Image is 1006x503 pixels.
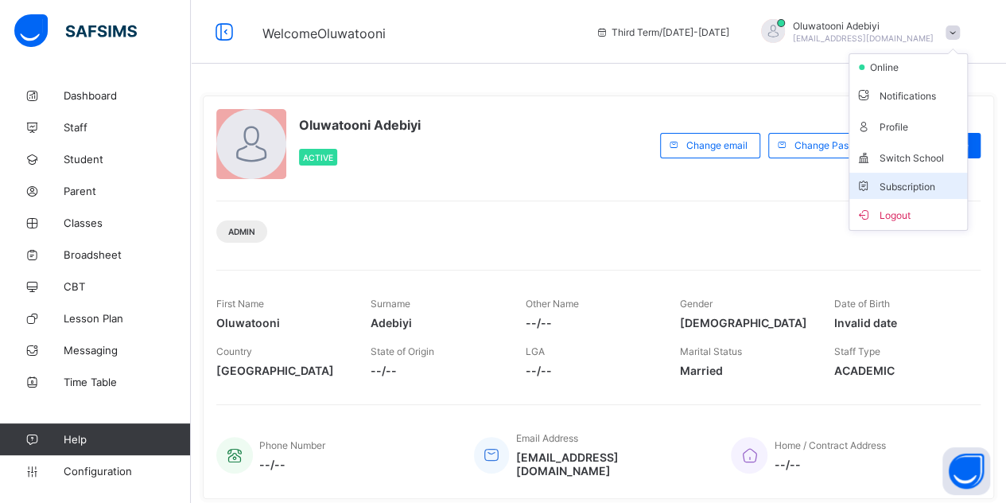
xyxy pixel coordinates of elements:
li: dropdown-list-item-null-6 [849,173,967,199]
span: Notifications [856,86,961,104]
span: online [868,61,908,73]
span: Messaging [64,344,191,357]
li: dropdown-list-item-text-5 [849,142,967,173]
span: Parent [64,185,191,197]
span: [GEOGRAPHIC_DATA] [216,364,347,377]
span: Configuration [64,465,190,478]
span: Surname [371,298,410,310]
span: First Name [216,298,264,310]
li: dropdown-list-item-buttom-7 [849,199,967,230]
span: --/-- [259,458,325,471]
span: Oluwatooni [216,316,347,329]
span: Profile [856,117,961,135]
span: [EMAIL_ADDRESS][DOMAIN_NAME] [793,33,934,43]
span: Lesson Plan [64,312,191,325]
span: Invalid date [834,316,965,329]
span: Staff Type [834,345,880,357]
span: Phone Number [259,439,325,451]
span: Oluwatooni Adebiyi [793,20,934,32]
span: Student [64,153,191,166]
span: Admin [228,227,255,236]
span: Time Table [64,376,191,388]
li: dropdown-list-item-null-2 [849,54,967,80]
span: Other Name [525,298,578,310]
span: --/-- [774,458,885,471]
span: Logout [856,205,961,224]
span: Help [64,433,190,446]
span: Gender [680,298,713,310]
span: Date of Birth [834,298,890,310]
span: Dashboard [64,89,191,102]
span: --/-- [525,316,655,329]
span: [EMAIL_ADDRESS][DOMAIN_NAME] [515,450,707,478]
li: dropdown-list-item-text-4 [849,111,967,142]
span: --/-- [525,364,655,377]
span: Adebiyi [371,316,501,329]
span: session/term information [596,26,729,38]
span: Country [216,345,252,357]
span: Staff [64,121,191,134]
span: ACADEMIC [834,364,965,377]
span: Change Password [794,139,876,151]
span: Oluwatooni Adebiyi [299,117,421,133]
span: Home / Contract Address [774,439,885,451]
span: Email Address [515,432,577,444]
li: dropdown-list-item-text-3 [849,80,967,111]
div: Oluwatooni Adebiyi [745,19,968,45]
span: LGA [525,345,544,357]
span: State of Origin [371,345,434,357]
span: Marital Status [680,345,742,357]
span: Classes [64,216,191,229]
span: Married [680,364,810,377]
span: [DEMOGRAPHIC_DATA] [680,316,810,329]
span: Subscription [856,181,935,193]
span: Broadsheet [64,248,191,261]
span: Change email [686,139,748,151]
span: --/-- [371,364,501,377]
span: Welcome Oluwatooni [262,25,386,41]
img: safsims [14,14,137,48]
span: Switch School [856,148,961,166]
button: Open asap [942,447,990,495]
span: CBT [64,280,191,293]
span: Active [303,153,333,162]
